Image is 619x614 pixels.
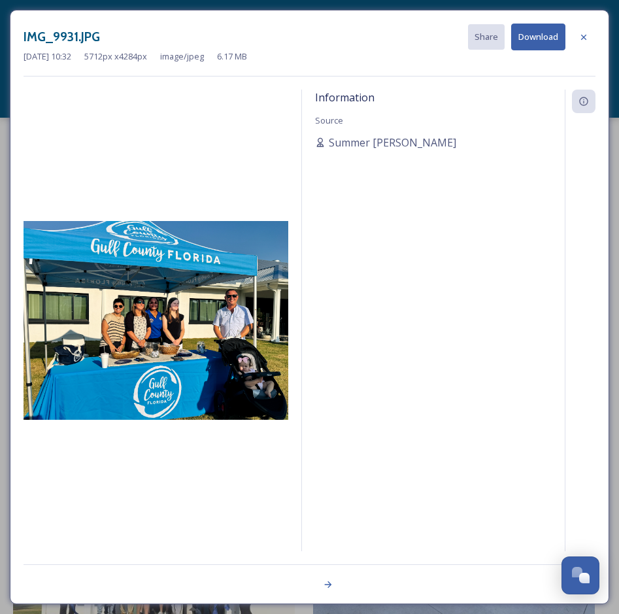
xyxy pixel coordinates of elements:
span: 6.17 MB [217,50,247,63]
span: Information [315,90,375,105]
span: image/jpeg [160,50,204,63]
span: [DATE] 10:32 [24,50,71,63]
button: Download [511,24,565,50]
span: Summer [PERSON_NAME] [329,135,456,150]
span: Source [315,114,343,126]
button: Share [468,24,505,50]
h3: IMG_9931.JPG [24,27,100,46]
button: Open Chat [561,556,599,594]
img: IMG_9931.JPG [24,221,288,420]
span: 5712 px x 4284 px [84,50,147,63]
